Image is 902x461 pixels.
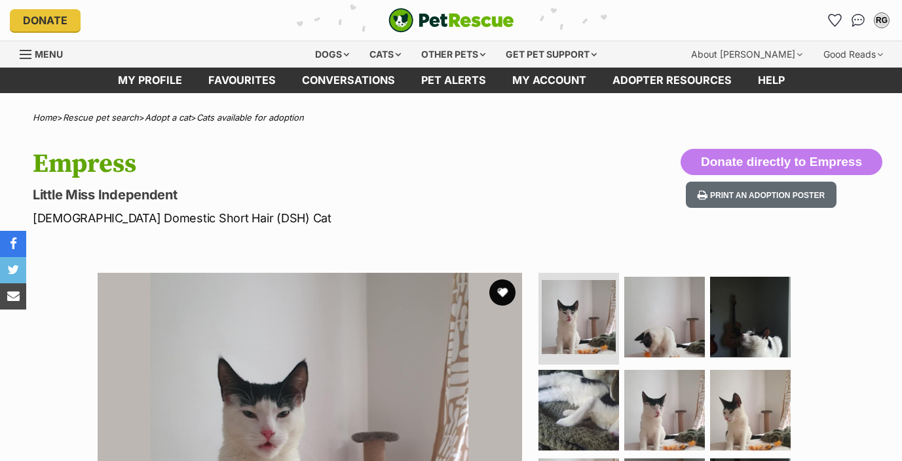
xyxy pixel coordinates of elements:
a: Home [33,112,57,123]
button: Donate directly to Empress [681,149,882,175]
div: Good Reads [814,41,892,68]
a: Adopt a cat [145,112,191,123]
a: Donate [10,9,81,31]
ul: Account quick links [824,10,892,31]
img: Photo of Empress [542,280,616,354]
div: Dogs [306,41,358,68]
a: Favourites [824,10,845,31]
a: My profile [105,68,195,93]
button: My account [871,10,892,31]
img: Photo of Empress [710,277,791,357]
a: Conversations [848,10,869,31]
a: Menu [20,41,72,65]
p: Little Miss Independent [33,186,550,204]
h1: Empress [33,149,550,179]
img: Photo of Empress [538,370,619,451]
span: Menu [35,49,63,60]
button: Print an adoption poster [686,182,836,209]
img: logo-cat-932fe2b9b8326f06289b0f2fb663e598f794de774fb13d1741a6617ecf9a85b4.svg [388,8,514,33]
div: Other pets [412,41,495,68]
a: Pet alerts [408,68,499,93]
img: chat-41dd97257d64d25036548639549fe6c8038ab92f7586957e7f3b1b290dea8141.svg [852,14,865,27]
img: Photo of Empress [624,277,705,357]
a: Cats available for adoption [197,112,304,123]
p: [DEMOGRAPHIC_DATA] Domestic Short Hair (DSH) Cat [33,209,550,227]
a: My account [499,68,599,93]
div: RG [875,14,888,27]
a: conversations [289,68,408,93]
a: Favourites [195,68,289,93]
a: Rescue pet search [63,112,139,123]
img: Photo of Empress [710,370,791,451]
button: favourite [489,279,516,306]
div: Cats [360,41,410,68]
div: Get pet support [497,41,606,68]
div: About [PERSON_NAME] [682,41,812,68]
a: PetRescue [388,8,514,33]
a: Adopter resources [599,68,745,93]
img: Photo of Empress [624,370,705,451]
a: Help [745,68,798,93]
